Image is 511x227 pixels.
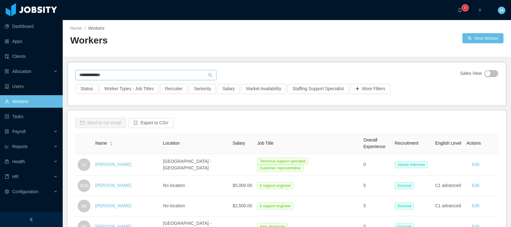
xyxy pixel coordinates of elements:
[233,141,245,146] span: Salary
[12,174,18,179] span: HR
[5,174,9,179] i: icon: book
[95,162,131,167] a: [PERSON_NAME]
[12,144,28,149] span: Reports
[109,141,113,145] div: Sort
[395,141,418,146] span: Recruitment
[361,176,392,196] td: 5
[84,26,86,31] span: /
[208,73,213,77] i: icon: search
[233,203,252,208] span: $2,500.00
[395,162,430,167] a: Jobsity Interview
[466,141,481,146] span: Actions
[129,118,173,128] button: icon: exportExport to CSV
[5,80,58,93] a: icon: robotUsers
[5,144,9,149] i: icon: line-chart
[161,154,230,176] td: [GEOGRAPHIC_DATA] - [GEOGRAPHIC_DATA]
[12,69,31,74] span: Allocation
[5,20,58,33] a: icon: pie-chartDashboard
[161,196,230,216] td: No location
[462,5,468,11] sup: 0
[257,158,308,165] span: Technical support specialist
[233,183,252,188] span: $5,000.00
[161,176,230,196] td: No location
[257,203,293,209] span: It support engineer
[95,183,131,188] a: [PERSON_NAME]
[257,165,303,172] span: Customer representative
[5,50,58,63] a: icon: auditClients
[472,203,479,208] a: Edit
[435,141,461,146] span: English Level
[82,158,87,171] span: LF
[500,7,503,14] span: M
[12,129,26,134] span: Payroll
[433,196,464,216] td: C1 advanced
[395,183,416,188] a: Sourced
[88,26,104,31] span: Workers
[458,8,462,12] i: icon: bell
[95,140,107,147] span: Name
[189,84,216,94] button: Seniority
[80,179,89,192] span: JCM
[287,84,349,94] button: Staffing Support Specialist
[95,203,131,208] a: [PERSON_NAME]
[363,137,385,149] span: Overall Experience
[361,154,392,176] td: 0
[12,189,38,194] span: Configuration
[76,84,98,94] button: Status
[5,159,9,164] i: icon: medicine-box
[5,129,9,134] i: icon: file-protect
[12,159,25,164] span: Health
[5,95,58,108] a: icon: userWorkers
[395,182,414,189] span: Sourced
[257,182,293,189] span: It support engineer
[5,189,9,194] i: icon: setting
[472,162,479,167] a: Edit
[110,143,113,145] i: icon: caret-down
[5,69,9,74] i: icon: solution
[462,33,503,43] button: icon: usergroup-addNew Worker
[460,70,482,77] span: Sales View
[70,34,287,47] h2: Workers
[163,141,180,146] span: Location
[361,196,392,216] td: 5
[160,84,188,94] button: Recruiter
[70,26,82,31] a: Home
[350,84,390,94] button: icon: plusMore Filters
[395,203,414,209] span: Sourced
[81,200,87,212] span: SR
[5,110,58,123] a: icon: profileTasks
[241,84,286,94] button: Market Availability
[5,35,58,48] a: icon: appstoreApps
[110,141,113,143] i: icon: caret-up
[99,84,159,94] button: Worker Types - Job Titles
[395,161,428,168] span: Jobsity Interview
[478,8,482,12] i: icon: plus
[257,141,273,146] span: Job Title
[433,176,464,196] td: C1 advanced
[472,183,479,188] a: Edit
[217,84,240,94] button: Salary
[395,203,416,208] a: Sourced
